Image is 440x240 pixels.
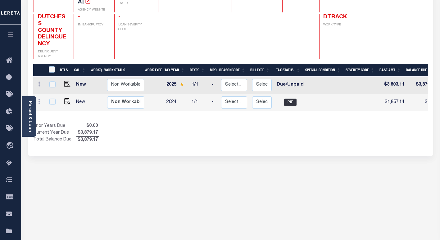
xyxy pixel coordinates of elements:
th: Tax Status: activate to sort column ascending [272,64,303,77]
p: DELINQUENT AGENCY [38,50,66,59]
td: New [74,94,91,111]
span: PIF [284,99,297,106]
th: Tax Year: activate to sort column ascending [162,64,187,77]
th: &nbsp; [45,64,58,77]
th: CAL: activate to sort column ascending [72,64,88,77]
td: - [209,94,219,111]
td: - [209,77,219,94]
td: 1/1 [189,77,209,94]
span: DUTCHESS COUNTY DELINQUENCY [38,14,66,47]
span: DTRACK [323,14,347,20]
span: $0.00 [76,123,99,130]
td: Current Year Due [33,130,76,136]
p: AGENCY WEBSITE [78,8,107,12]
th: Base Amt: activate to sort column ascending [377,64,403,77]
a: Parcel & Loan [28,101,32,132]
td: $0.00 [407,94,438,111]
img: Star.svg [179,82,184,86]
span: $3,879.17 [76,130,99,136]
th: Work Type [142,64,162,77]
th: Special Condition: activate to sort column ascending [303,64,343,77]
th: RType: activate to sort column ascending [187,64,207,77]
span: - [118,14,120,20]
td: 2025 [164,77,189,94]
i: travel_explore [6,142,16,150]
td: Total Balance Due [33,136,76,143]
td: $1,857.14 [380,94,407,111]
td: 2024 [164,94,189,111]
th: MPO [207,64,217,77]
p: IN BANKRUPTCY [78,23,107,27]
p: WORK TYPE [323,23,352,27]
p: TAX ID [118,1,150,6]
td: 1/1 [189,94,209,111]
span: - [78,14,80,20]
td: Prior Years Due [33,123,76,130]
span: $3,879.17 [76,137,99,144]
th: Work Status [102,64,144,77]
th: &nbsp;&nbsp;&nbsp;&nbsp;&nbsp;&nbsp;&nbsp;&nbsp;&nbsp;&nbsp; [33,64,45,77]
td: Due/Unpaid [274,77,306,94]
th: Severity Code: activate to sort column ascending [343,64,377,77]
th: Balance Due: activate to sort column ascending [403,64,435,77]
th: DTLS [57,64,72,77]
th: WorkQ [88,64,102,77]
th: ReasonCode: activate to sort column ascending [217,64,248,77]
p: LOAN SEVERITY CODE [118,23,150,32]
td: $3,879.17 [407,77,438,94]
td: $3,803.11 [380,77,407,94]
td: New [74,77,91,94]
th: BillType: activate to sort column ascending [248,64,272,77]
